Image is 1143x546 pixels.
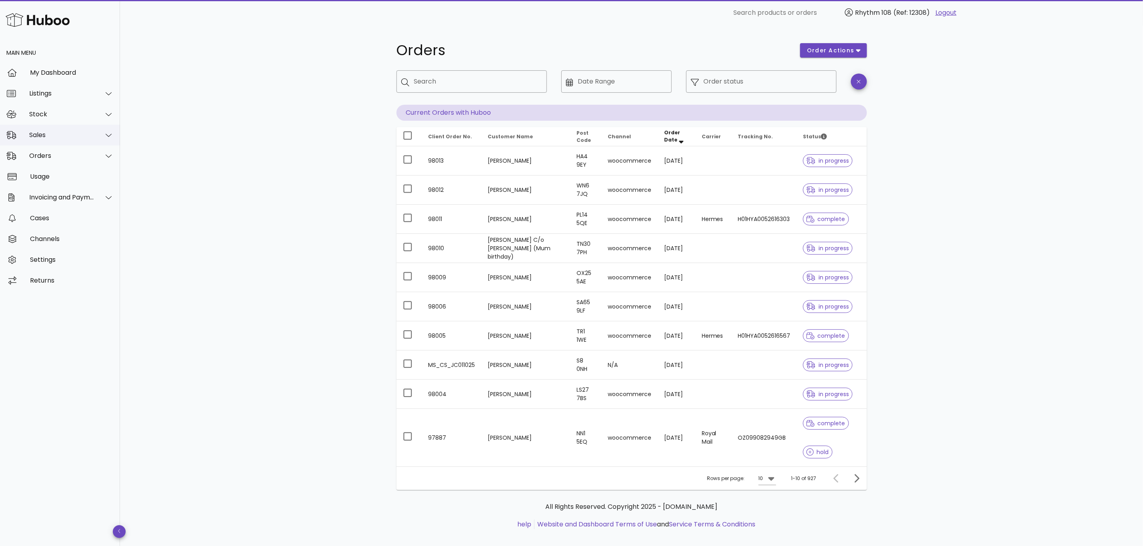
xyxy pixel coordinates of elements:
span: complete [807,420,845,426]
td: [DATE] [658,409,695,466]
span: Carrier [702,133,721,140]
div: Settings [30,256,114,263]
td: TR1 1WE [570,321,602,351]
span: in progress [807,391,849,397]
td: 98004 [422,380,482,409]
span: order actions [807,46,855,55]
td: [DATE] [658,234,695,263]
span: Channel [608,133,631,140]
td: PL14 5QE [570,205,602,234]
td: woocommerce [602,409,658,466]
a: Website and Dashboard Terms of Use [537,520,657,529]
td: [PERSON_NAME] [482,263,570,292]
td: [DATE] [658,292,695,321]
td: NN1 5EQ [570,409,602,466]
span: complete [807,216,845,222]
th: Channel [602,127,658,146]
span: hold [807,449,829,455]
td: woocommerce [602,205,658,234]
td: woocommerce [602,263,658,292]
span: Customer Name [488,133,533,140]
div: Sales [29,131,94,139]
td: Royal Mail [695,409,731,466]
td: MS_CS_JC011025 [422,351,482,380]
div: 10Rows per page: [759,472,776,485]
td: H01HYA0052616567 [731,321,797,351]
td: HA4 9EY [570,146,602,175]
th: Carrier [695,127,731,146]
td: 98013 [422,146,482,175]
td: 98012 [422,175,482,205]
td: [DATE] [658,146,695,175]
td: woocommerce [602,321,658,351]
th: Customer Name [482,127,570,146]
td: woocommerce [602,146,658,175]
td: [PERSON_NAME] C/o [PERSON_NAME] (Mum birthday) [482,234,570,263]
span: Client Order No. [428,133,472,140]
td: [DATE] [658,175,695,205]
div: Rows per page: [707,467,776,490]
td: N/A [602,351,658,380]
span: in progress [807,158,849,163]
td: 98009 [422,263,482,292]
td: Hermes [695,321,731,351]
th: Client Order No. [422,127,482,146]
td: 98006 [422,292,482,321]
th: Post Code [570,127,602,146]
td: OZ099082949GB [731,409,797,466]
div: 1-10 of 927 [791,475,817,482]
td: [PERSON_NAME] [482,292,570,321]
span: in progress [807,304,849,309]
p: All Rights Reserved. Copyright 2025 - [DOMAIN_NAME] [403,502,861,512]
td: H01HYA0052616303 [731,205,797,234]
td: SA65 9LF [570,292,602,321]
li: and [534,520,755,529]
div: 10 [759,475,763,482]
td: 98010 [422,234,482,263]
td: woocommerce [602,175,658,205]
span: Order Date [665,129,681,143]
td: S8 0NH [570,351,602,380]
div: Usage [30,173,114,180]
span: in progress [807,245,849,251]
td: [DATE] [658,205,695,234]
a: Logout [935,8,957,18]
h1: Orders [396,43,791,58]
td: TN30 7PH [570,234,602,263]
span: (Ref: 12308) [893,8,930,17]
td: 98005 [422,321,482,351]
span: in progress [807,187,849,193]
td: woocommerce [602,234,658,263]
button: Next page [849,471,864,486]
td: WN6 7JQ [570,175,602,205]
div: Cases [30,214,114,222]
div: Channels [30,235,114,243]
a: Service Terms & Conditions [669,520,755,529]
th: Order Date: Sorted descending. Activate to remove sorting. [658,127,695,146]
th: Status [797,127,867,146]
img: Huboo Logo [6,11,70,28]
td: [PERSON_NAME] [482,409,570,466]
td: LS27 7BS [570,380,602,409]
td: [DATE] [658,321,695,351]
span: complete [807,333,845,339]
td: [DATE] [658,380,695,409]
th: Tracking No. [731,127,797,146]
span: Tracking No. [738,133,773,140]
td: Hermes [695,205,731,234]
div: Listings [29,90,94,97]
span: in progress [807,362,849,368]
td: 97887 [422,409,482,466]
td: [PERSON_NAME] [482,205,570,234]
td: 98011 [422,205,482,234]
span: Post Code [577,130,591,143]
div: Stock [29,110,94,118]
div: My Dashboard [30,69,114,76]
div: Invoicing and Payments [29,193,94,201]
td: [DATE] [658,263,695,292]
td: OX25 5AE [570,263,602,292]
td: woocommerce [602,292,658,321]
div: Returns [30,277,114,284]
td: [PERSON_NAME] [482,321,570,351]
a: help [517,520,531,529]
